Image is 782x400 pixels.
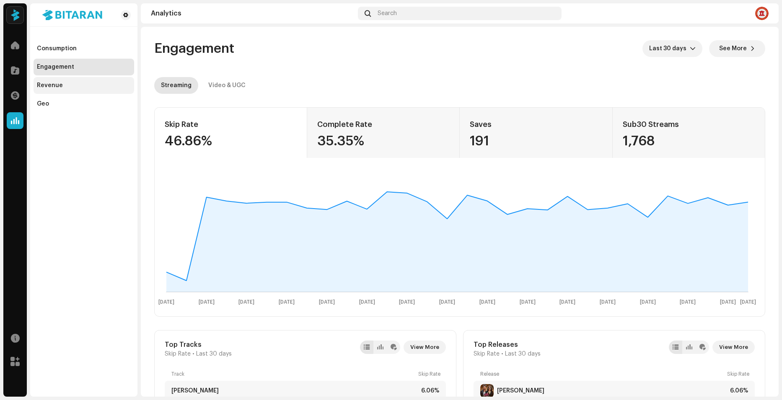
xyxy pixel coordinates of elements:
div: Skip Rate [418,371,439,377]
text: [DATE] [520,299,536,305]
text: [DATE] [559,299,575,305]
span: Last 30 days [649,40,690,57]
text: [DATE] [238,299,254,305]
text: [DATE] [199,299,215,305]
div: Revenue [37,82,63,89]
span: Last 30 days [505,351,541,357]
text: [DATE] [640,299,656,305]
re-m-nav-item: Consumption [34,40,134,57]
img: 9625ba95-075c-4a40-b18b-a2ce2eed3c7f [755,7,769,20]
text: [DATE] [359,299,375,305]
text: [DATE] [279,299,295,305]
div: Saves [470,118,602,131]
div: Streaming [161,77,192,94]
div: Jham Jham Darkeko Jhari [497,387,544,394]
text: [DATE] [600,299,616,305]
div: 1,768 [623,134,755,148]
div: Geo [37,101,49,107]
span: Last 30 days [196,351,232,357]
re-m-nav-item: Geo [34,95,134,112]
text: [DATE] [680,299,696,305]
span: See More [719,40,747,57]
div: Skip Rate [165,118,297,131]
div: 6.06% [418,387,439,394]
div: Sub30 Streams [623,118,755,131]
div: Skip Rate [727,371,748,377]
span: View More [410,339,439,356]
div: Analytics [151,10,355,17]
span: Skip Rate [474,351,500,357]
div: Engagement [37,64,74,70]
div: 35.35% [317,134,449,148]
img: 73d1ce70-8dda-41ce-8e8e-543a4ccd519c [37,10,107,20]
text: [DATE] [720,299,736,305]
div: Complete Rate [317,118,449,131]
span: Skip Rate [165,351,191,357]
span: • [501,351,503,357]
div: 6.06% [727,387,748,394]
img: A927113A-696C-4D6C-A160-B0B9484207E6 [480,384,494,397]
text: [DATE] [740,299,756,305]
div: Top Releases [474,341,541,349]
span: Search [378,10,397,17]
text: [DATE] [319,299,335,305]
text: [DATE] [158,299,174,305]
button: View More [712,341,755,354]
div: Top Tracks [165,341,232,349]
div: Jham Jham Darkeko Jhari [171,387,219,394]
div: Consumption [37,45,77,52]
div: dropdown trigger [690,40,696,57]
re-m-nav-item: Engagement [34,59,134,75]
text: [DATE] [399,299,415,305]
re-m-nav-item: Revenue [34,77,134,94]
img: 77561e64-1b8a-4660-a5fb-5b40c47fcf49 [7,7,23,23]
div: 191 [470,134,602,148]
text: [DATE] [439,299,455,305]
text: [DATE] [479,299,495,305]
div: Video & UGC [208,77,246,94]
div: Release [480,371,724,377]
span: Engagement [154,40,234,57]
div: 46.86% [165,134,297,148]
button: See More [709,40,765,57]
button: View More [404,341,446,354]
span: View More [719,339,748,356]
div: Track [171,371,415,377]
span: • [192,351,194,357]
